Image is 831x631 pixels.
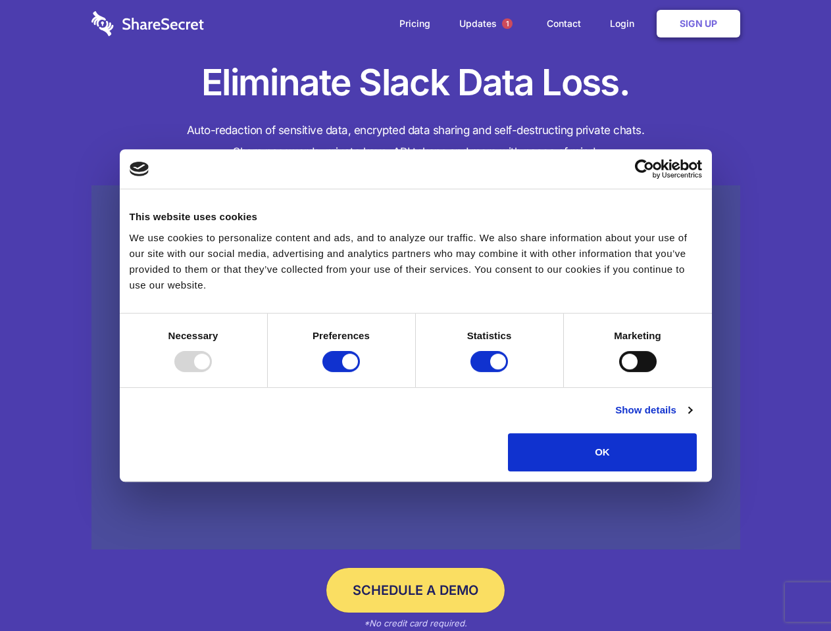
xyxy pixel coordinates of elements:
a: Sign Up [657,10,740,37]
a: Pricing [386,3,443,44]
div: We use cookies to personalize content and ads, and to analyze our traffic. We also share informat... [130,230,702,293]
h1: Eliminate Slack Data Loss. [91,59,740,106]
img: logo [130,162,149,176]
button: OK [508,433,697,471]
div: This website uses cookies [130,209,702,225]
span: 1 [502,18,513,29]
a: Usercentrics Cookiebot - opens in a new window [587,159,702,179]
strong: Marketing [614,330,661,341]
strong: Statistics [467,330,512,341]
em: *No credit card required. [364,618,467,628]
a: Login [597,3,654,44]
img: logo-wordmark-white-trans-d4663122ce5f474addd5e946df7df03e33cb6a1c49d2221995e7729f52c070b2.svg [91,11,204,36]
a: Wistia video thumbnail [91,185,740,550]
strong: Preferences [313,330,370,341]
a: Show details [615,402,692,418]
a: Contact [534,3,594,44]
strong: Necessary [168,330,218,341]
a: Schedule a Demo [326,568,505,613]
h4: Auto-redaction of sensitive data, encrypted data sharing and self-destructing private chats. Shar... [91,120,740,163]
